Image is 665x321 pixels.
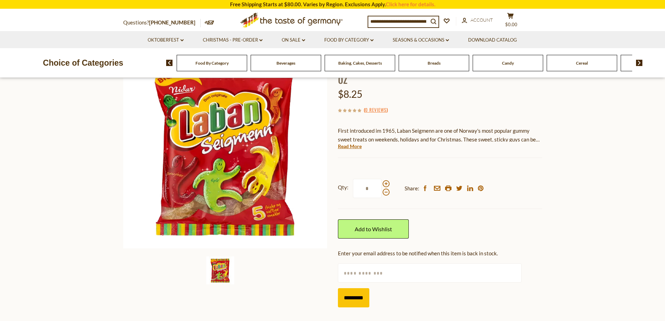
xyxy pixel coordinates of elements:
a: Food By Category [195,60,229,66]
a: On Sale [282,36,305,44]
a: Cereal [576,60,588,66]
a: Download Catalog [468,36,517,44]
img: Nidar Laban Jelly Men (Seigmenn) 5.64 oz [206,256,234,284]
div: Enter your email address to be notified when this item is back in stock. [338,249,542,258]
a: Baking, Cakes, Desserts [338,60,382,66]
a: Candy [502,60,514,66]
a: 0 Reviews [365,106,386,114]
span: ( ) [364,106,388,113]
a: Read More [338,143,362,150]
a: Oktoberfest [148,36,184,44]
a: Click here for details. [386,1,435,7]
a: Account [462,16,493,24]
p: Questions? [123,18,201,27]
p: First introduced im 1965, Laban Seigmenn are one of Norway's most popular gummy sweet treats on w... [338,126,542,144]
img: previous arrow [166,60,173,66]
a: Seasons & Occasions [393,36,449,44]
img: next arrow [636,60,643,66]
img: Nidar Laban Jelly Men (Seigmenn) 5.64 oz [123,44,327,248]
strong: Qty: [338,183,348,192]
input: Qty: [353,179,382,198]
a: Beverages [276,60,295,66]
a: Food By Category [324,36,374,44]
span: $0.00 [505,22,517,27]
span: $8.25 [338,88,362,100]
button: $0.00 [500,13,521,30]
a: Add to Wishlist [338,219,409,239]
span: Account [471,17,493,23]
a: Breads [428,60,441,66]
a: Christmas - PRE-ORDER [203,36,263,44]
span: Share: [405,184,419,193]
a: [PHONE_NUMBER] [149,19,195,25]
